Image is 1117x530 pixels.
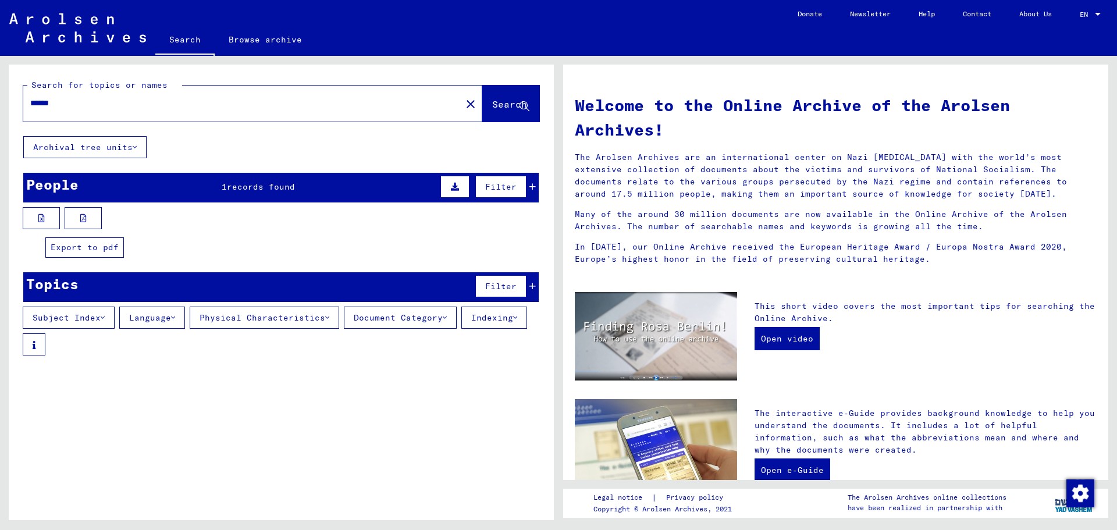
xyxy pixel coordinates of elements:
[755,407,1097,456] p: The interactive e-Guide provides background knowledge to help you understand the documents. It in...
[155,26,215,56] a: Search
[31,80,168,90] mat-label: Search for topics or names
[215,26,316,54] a: Browse archive
[575,292,737,380] img: video.jpg
[1052,488,1096,517] img: yv_logo.png
[1066,479,1094,507] img: Change consent
[593,492,737,504] div: |
[461,307,527,329] button: Indexing
[475,275,527,297] button: Filter
[593,492,652,504] a: Legal notice
[492,98,527,110] span: Search
[657,492,737,504] a: Privacy policy
[575,399,737,507] img: eguide.jpg
[485,182,517,192] span: Filter
[190,307,339,329] button: Physical Characteristics
[26,174,79,195] div: People
[755,300,1097,325] p: This short video covers the most important tips for searching the Online Archive.
[575,241,1097,265] p: In [DATE], our Online Archive received the European Heritage Award / Europa Nostra Award 2020, Eu...
[755,458,830,482] a: Open e-Guide
[848,492,1006,503] p: The Arolsen Archives online collections
[848,503,1006,513] p: have been realized in partnership with
[755,327,820,350] a: Open video
[575,208,1097,233] p: Many of the around 30 million documents are now available in the Online Archive of the Arolsen Ar...
[482,86,539,122] button: Search
[227,182,295,192] span: records found
[459,92,482,115] button: Clear
[222,182,227,192] span: 1
[1080,10,1093,19] span: EN
[475,176,527,198] button: Filter
[344,307,457,329] button: Document Category
[593,504,737,514] p: Copyright © Arolsen Archives, 2021
[575,93,1097,142] h1: Welcome to the Online Archive of the Arolsen Archives!
[23,307,115,329] button: Subject Index
[575,151,1097,200] p: The Arolsen Archives are an international center on Nazi [MEDICAL_DATA] with the world’s most ext...
[464,97,478,111] mat-icon: close
[23,136,147,158] button: Archival tree units
[485,281,517,291] span: Filter
[119,307,185,329] button: Language
[9,13,146,42] img: Arolsen_neg.svg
